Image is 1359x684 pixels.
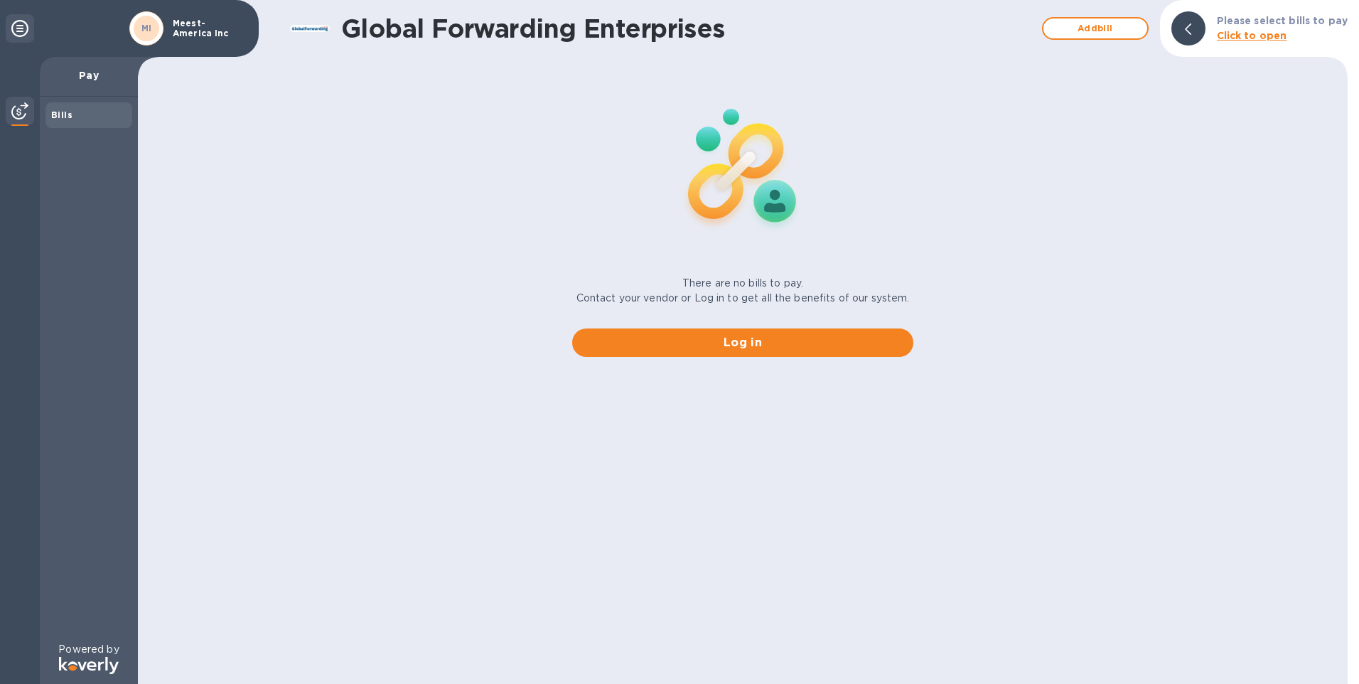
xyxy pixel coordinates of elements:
img: Logo [59,657,119,674]
p: Powered by [58,642,119,657]
b: Bills [51,109,72,120]
b: MI [141,23,152,33]
button: Log in [572,328,913,357]
p: Pay [51,68,127,82]
b: Please select bills to pay [1217,15,1348,26]
p: There are no bills to pay. Contact your vendor or Log in to get all the benefits of our system. [576,276,910,306]
p: Meest-America Inc [173,18,244,38]
span: Log in [584,334,902,351]
span: Add bill [1055,20,1136,37]
b: Click to open [1217,30,1287,41]
h1: Global Forwarding Enterprises [341,14,1035,43]
button: Addbill [1042,17,1149,40]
